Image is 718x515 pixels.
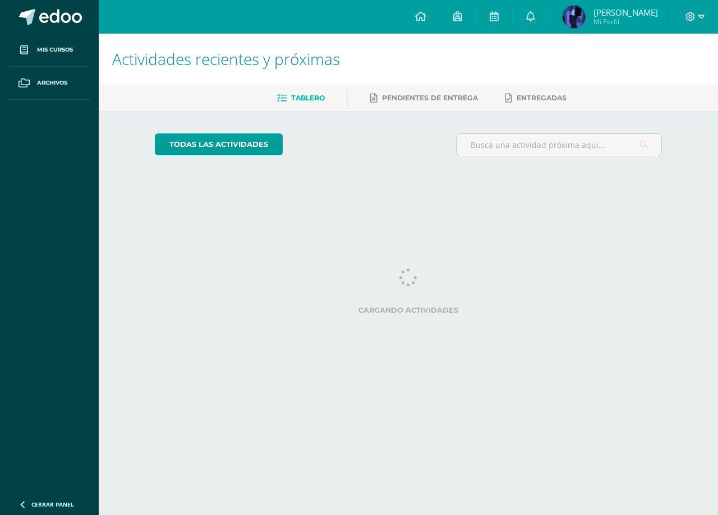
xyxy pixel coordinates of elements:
[382,94,478,102] span: Pendientes de entrega
[31,500,74,508] span: Cerrar panel
[155,306,662,314] label: Cargando actividades
[277,89,325,107] a: Tablero
[563,6,585,28] img: ad51f21b6edf1309c51066134ba26e68.png
[291,94,325,102] span: Tablero
[370,89,478,107] a: Pendientes de entrega
[505,89,567,107] a: Entregadas
[517,94,567,102] span: Entregadas
[457,134,662,156] input: Busca una actividad próxima aquí...
[593,7,658,18] span: [PERSON_NAME]
[112,48,340,69] span: Actividades recientes y próximas
[37,45,73,54] span: Mis cursos
[593,17,658,26] span: Mi Perfil
[155,133,283,155] a: todas las Actividades
[9,67,90,100] a: Archivos
[37,78,67,87] span: Archivos
[9,34,90,67] a: Mis cursos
